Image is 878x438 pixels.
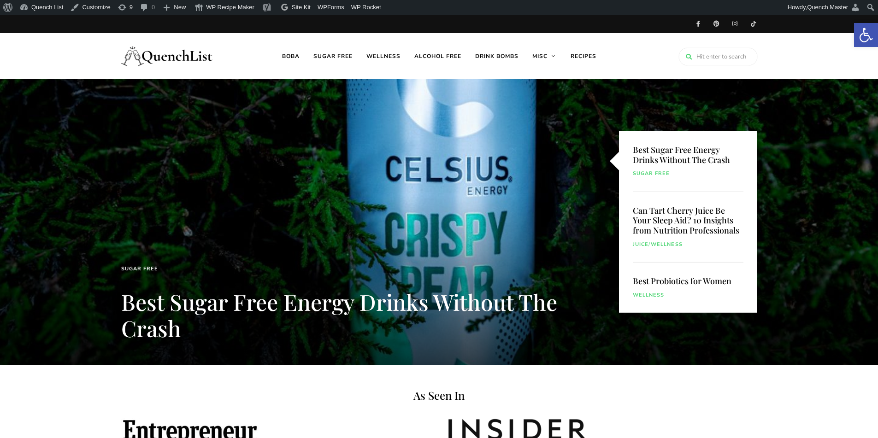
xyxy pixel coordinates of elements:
[525,33,564,79] a: Misc
[564,33,603,79] a: Recipes
[744,15,763,33] a: TikTok
[726,15,744,33] a: Instagram
[633,240,649,248] a: Juice
[707,15,726,33] a: Pinterest
[679,48,757,65] input: Hit enter to search
[306,33,359,79] a: Sugar free
[121,265,159,273] a: Sugar free
[689,15,707,33] a: Facebook
[359,33,407,79] a: Wellness
[121,38,213,75] img: Quench List
[651,240,683,248] a: Wellness
[275,33,306,79] a: Boba
[121,287,557,343] a: Best Sugar Free Energy Drinks Without The Crash
[633,291,665,299] a: Wellness
[633,169,670,178] a: Sugar free
[468,33,525,79] a: Drink Bombs
[121,388,757,403] h5: As Seen In
[807,4,848,11] span: Quench Master
[292,4,311,11] span: Site Kit
[633,240,743,248] div: /
[407,33,468,79] a: Alcohol free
